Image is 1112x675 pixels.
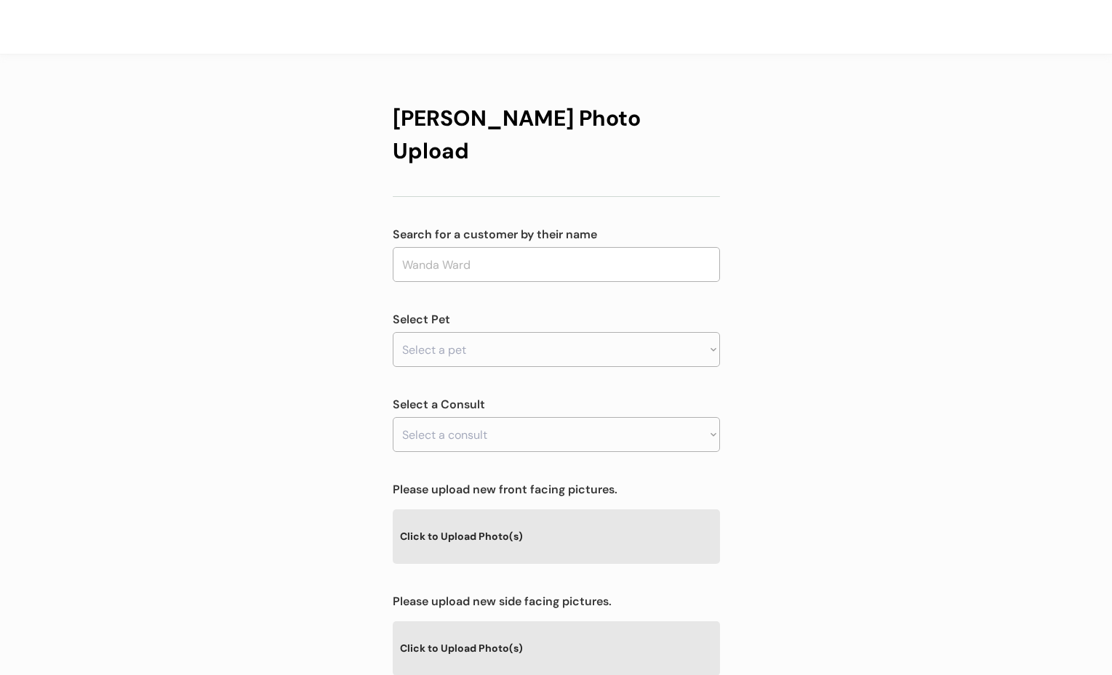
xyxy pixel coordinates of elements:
div: Please upload new front facing pictures. [393,481,720,498]
div: Select a Consult [393,396,720,413]
input: Wanda Ward [393,247,720,282]
div: Select Pet [393,311,720,328]
div: Click to Upload Photo(s) [393,621,720,674]
div: [PERSON_NAME] Photo Upload [393,102,720,167]
div: Click to Upload Photo(s) [393,509,720,562]
div: Search for a customer by their name [393,226,720,243]
div: Please upload new side facing pictures. [393,593,720,610]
